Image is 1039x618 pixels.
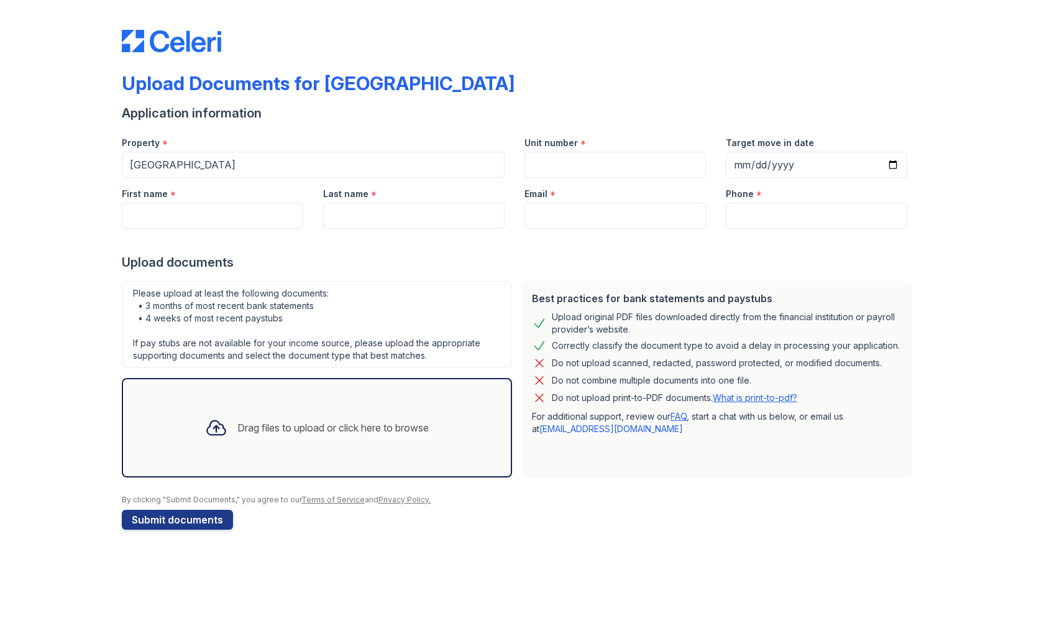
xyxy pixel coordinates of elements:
[122,137,160,149] label: Property
[713,392,797,403] a: What is print-to-pdf?
[378,495,431,504] a: Privacy Policy.
[552,392,797,404] p: Do not upload print-to-PDF documents.
[122,495,917,505] div: By clicking "Submit Documents," you agree to our and
[237,420,429,435] div: Drag files to upload or click here to browse
[726,188,754,200] label: Phone
[532,410,902,435] p: For additional support, review our , start a chat with us below, or email us at
[532,291,902,306] div: Best practices for bank statements and paystubs
[539,423,683,434] a: [EMAIL_ADDRESS][DOMAIN_NAME]
[552,373,751,388] div: Do not combine multiple documents into one file.
[122,72,515,95] div: Upload Documents for [GEOGRAPHIC_DATA]
[726,137,814,149] label: Target move in date
[323,188,368,200] label: Last name
[671,411,687,422] a: FAQ
[122,104,917,122] div: Application information
[122,510,233,530] button: Submit documents
[122,30,221,52] img: CE_Logo_Blue-a8612792a0a2168367f1c8372b55b34899dd931a85d93a1a3d3e32e68fde9ad4.png
[552,356,882,371] div: Do not upload scanned, redacted, password protected, or modified documents.
[122,281,512,368] div: Please upload at least the following documents: • 3 months of most recent bank statements • 4 wee...
[122,254,917,271] div: Upload documents
[552,338,900,353] div: Correctly classify the document type to avoid a delay in processing your application.
[524,137,578,149] label: Unit number
[552,311,902,336] div: Upload original PDF files downloaded directly from the financial institution or payroll provider’...
[524,188,547,200] label: Email
[122,188,168,200] label: First name
[301,495,365,504] a: Terms of Service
